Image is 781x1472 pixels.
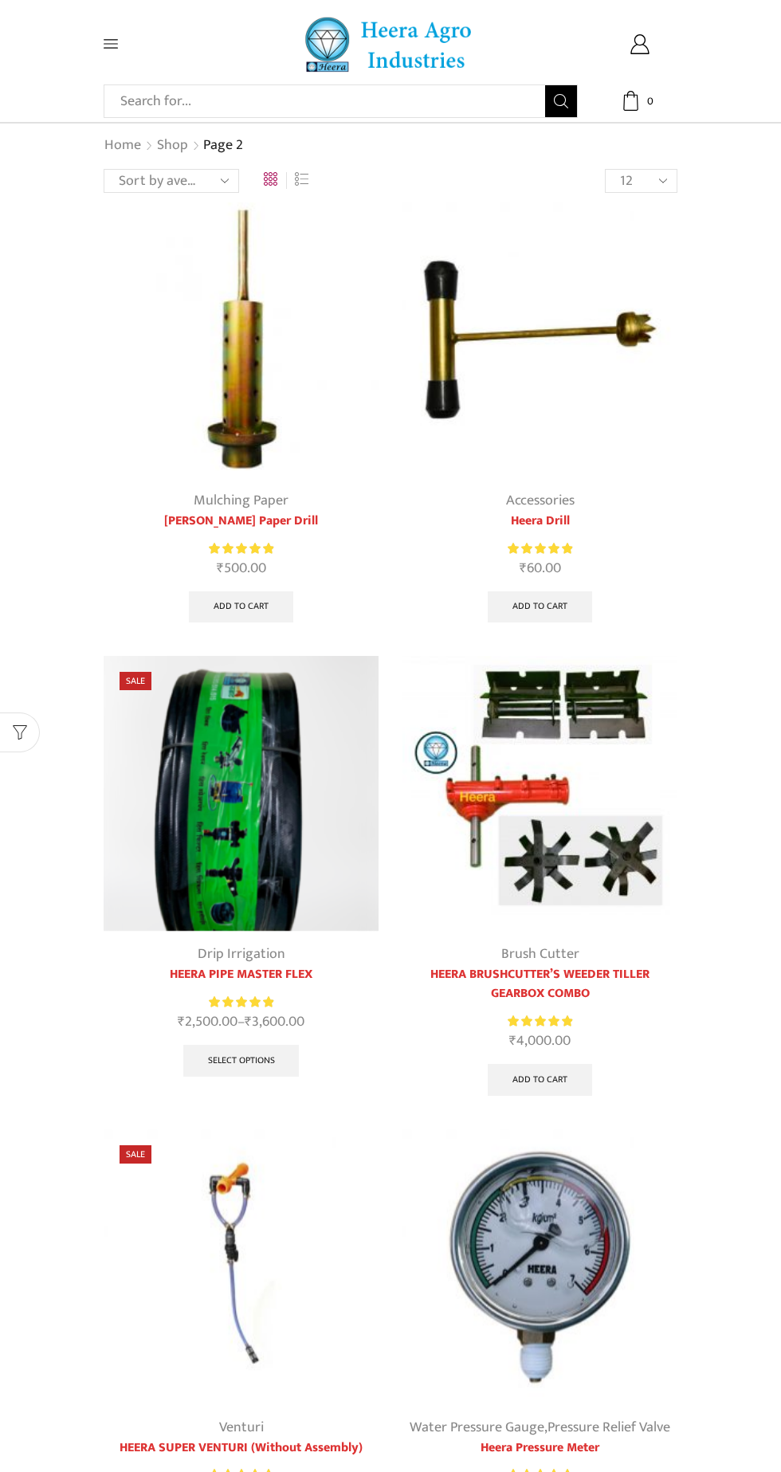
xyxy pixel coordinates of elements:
[508,1013,572,1030] div: Rated 5.00 out of 5
[104,1439,379,1458] a: HEERA SUPER VENTURI (Without Assembly)
[104,965,379,984] a: HEERA PIPE MASTER FLEX
[245,1010,304,1034] bdi: 3,600.00
[112,85,545,117] input: Search for...
[402,1439,677,1458] a: Heera Pressure Meter
[509,1029,516,1053] span: ₹
[488,1064,592,1096] a: Add to cart: “HEERA BRUSHCUTTER'S WEEDER TILLER GEARBOX COMBO”
[545,85,577,117] button: Search button
[642,93,657,109] span: 0
[203,133,243,157] span: Page 2
[402,1129,677,1404] img: Heera Pressure Meter
[402,202,677,477] img: Heera Drill
[508,1013,572,1030] span: Rated out of 5
[402,512,677,531] a: Heera Drill
[488,591,592,623] a: Add to cart: “Heera Drill”
[217,556,224,580] span: ₹
[410,1415,544,1439] a: Water Pressure Gauge
[198,942,285,966] a: Drip Irrigation
[209,994,273,1011] span: Rated out of 5
[209,540,273,557] span: Rated out of 5
[189,591,293,623] a: Add to cart: “Heera Mulching Paper Drill”
[156,135,189,156] a: Shop
[602,91,677,111] a: 0
[104,135,142,156] a: Home
[194,489,288,512] a: Mulching Paper
[217,556,266,580] bdi: 500.00
[501,942,579,966] a: Brush Cutter
[104,656,379,931] img: Heera Gold Krushi Pipe Black
[245,1010,252,1034] span: ₹
[402,1417,677,1439] div: ,
[178,1010,185,1034] span: ₹
[104,202,379,477] img: Heera Mulching Paper Drill
[209,540,273,557] div: Rated 5.00 out of 5
[520,556,527,580] span: ₹
[402,965,677,1003] a: HEERA BRUSHCUTTER’S WEEDER TILLER GEARBOX COMBO
[183,1045,300,1077] a: Select options for “HEERA PIPE MASTER FLEX”
[178,1010,237,1034] bdi: 2,500.00
[104,1011,379,1033] span: –
[520,556,561,580] bdi: 60.00
[209,994,273,1011] div: Rated 5.00 out of 5
[219,1415,264,1439] a: Venturi
[104,135,246,156] nav: Breadcrumb
[120,1145,151,1164] span: Sale
[104,169,239,193] select: Shop order
[104,512,379,531] a: [PERSON_NAME] Paper Drill
[402,656,677,931] img: Heera Brush Cutter’s Weeder Tiller Gearbox Combo
[508,540,572,557] span: Rated out of 5
[509,1029,571,1053] bdi: 4,000.00
[547,1415,670,1439] a: Pressure Relief Valve
[120,672,151,690] span: Sale
[508,540,572,557] div: Rated 5.00 out of 5
[506,489,575,512] a: Accessories
[104,1129,379,1404] img: Heera Super Venturi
